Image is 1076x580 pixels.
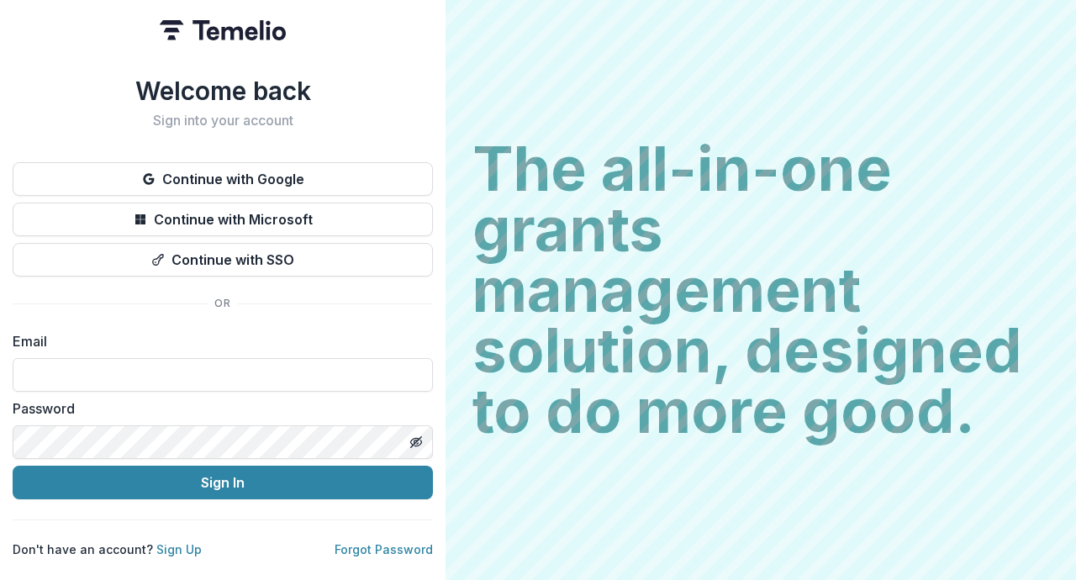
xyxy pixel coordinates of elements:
button: Continue with SSO [13,243,433,277]
a: Forgot Password [335,542,433,556]
button: Continue with Google [13,162,433,196]
h1: Welcome back [13,76,433,106]
button: Sign In [13,466,433,499]
label: Email [13,331,423,351]
a: Sign Up [156,542,202,556]
label: Password [13,398,423,419]
button: Toggle password visibility [403,429,430,456]
button: Continue with Microsoft [13,203,433,236]
img: Temelio [160,20,286,40]
h2: Sign into your account [13,113,433,129]
p: Don't have an account? [13,540,202,558]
